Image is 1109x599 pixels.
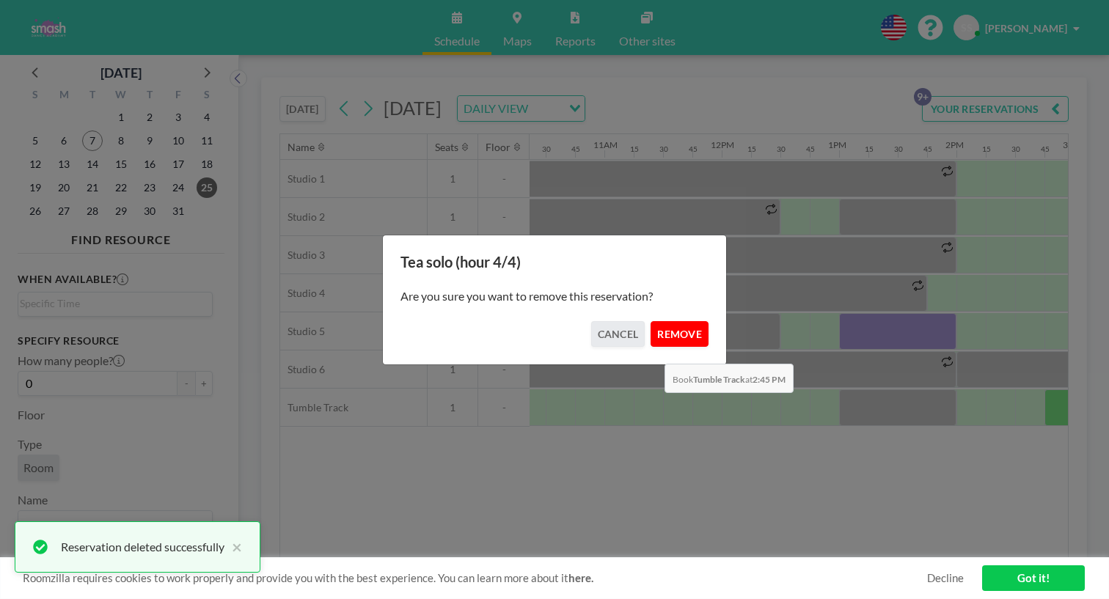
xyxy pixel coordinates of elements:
[591,321,645,347] button: CANCEL
[568,571,593,584] a: here.
[224,538,242,556] button: close
[665,364,794,393] span: Book at
[61,538,224,556] div: Reservation deleted successfully
[651,321,709,347] button: REMOVE
[753,374,786,385] b: 2:45 PM
[693,374,745,385] b: Tumble Track
[400,253,709,271] h3: Tea solo (hour 4/4)
[927,571,964,585] a: Decline
[982,565,1085,591] a: Got it!
[23,571,927,585] span: Roomzilla requires cookies to work properly and provide you with the best experience. You can lea...
[400,289,709,304] p: Are you sure you want to remove this reservation?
